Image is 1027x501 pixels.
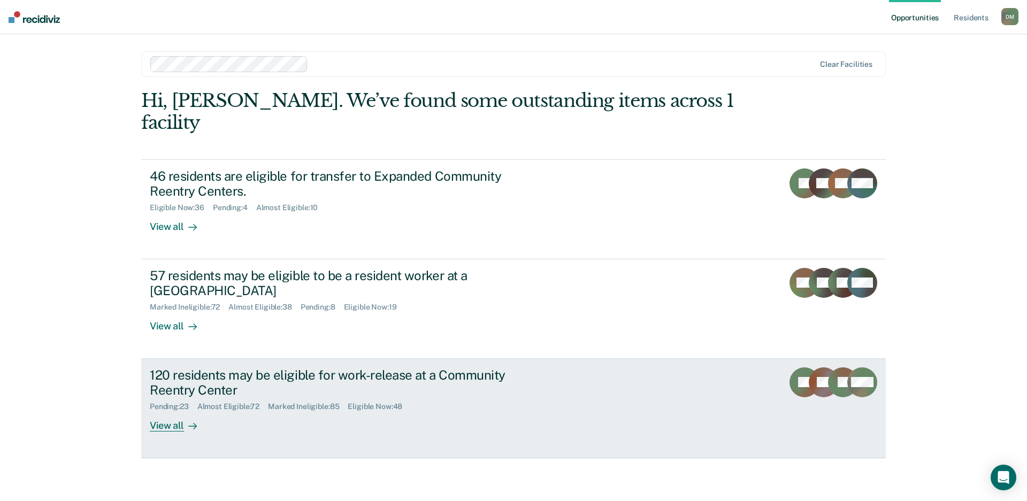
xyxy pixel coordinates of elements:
a: 57 residents may be eligible to be a resident worker at a [GEOGRAPHIC_DATA]Marked Ineligible:72Al... [141,259,886,359]
div: Eligible Now : 19 [344,303,405,312]
img: Recidiviz [9,11,60,23]
div: 120 residents may be eligible for work-release at a Community Reentry Center [150,367,525,398]
div: Eligible Now : 48 [348,402,411,411]
div: View all [150,312,210,333]
button: DM [1001,8,1018,25]
div: Pending : 8 [301,303,344,312]
div: View all [150,411,210,432]
div: Pending : 23 [150,402,197,411]
div: Marked Ineligible : 72 [150,303,228,312]
div: 46 residents are eligible for transfer to Expanded Community Reentry Centers. [150,168,525,199]
div: Clear facilities [820,60,872,69]
div: Marked Ineligible : 85 [268,402,348,411]
div: Eligible Now : 36 [150,203,213,212]
div: Open Intercom Messenger [991,465,1016,490]
div: 57 residents may be eligible to be a resident worker at a [GEOGRAPHIC_DATA] [150,268,525,299]
div: Almost Eligible : 38 [228,303,301,312]
div: D M [1001,8,1018,25]
div: View all [150,212,210,233]
div: Almost Eligible : 10 [256,203,327,212]
div: Almost Eligible : 72 [197,402,269,411]
div: Pending : 4 [213,203,256,212]
a: 46 residents are eligible for transfer to Expanded Community Reentry Centers.Eligible Now:36Pendi... [141,159,886,259]
a: 120 residents may be eligible for work-release at a Community Reentry CenterPending:23Almost Elig... [141,359,886,458]
div: Hi, [PERSON_NAME]. We’ve found some outstanding items across 1 facility [141,90,737,134]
